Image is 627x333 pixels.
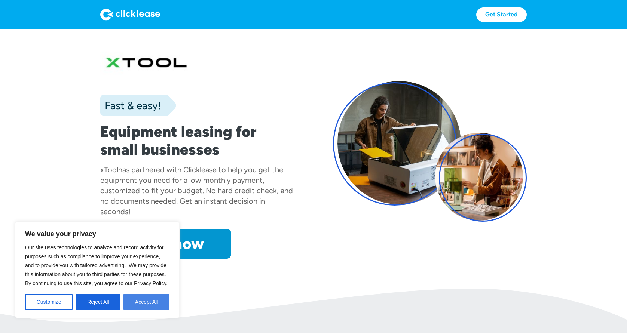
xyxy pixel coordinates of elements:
div: xTool [100,165,118,174]
div: Fast & easy! [100,98,161,113]
button: Customize [25,294,73,310]
h1: Equipment leasing for small businesses [100,123,294,158]
div: We value your privacy [15,222,180,318]
a: Get Started [476,7,527,22]
p: We value your privacy [25,229,169,238]
span: Our site uses technologies to analyze and record activity for purposes such as compliance to impr... [25,244,168,286]
div: has partnered with Clicklease to help you get the equipment you need for a low monthly payment, c... [100,165,293,216]
button: Reject All [76,294,120,310]
img: Logo [100,9,160,21]
button: Accept All [123,294,169,310]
